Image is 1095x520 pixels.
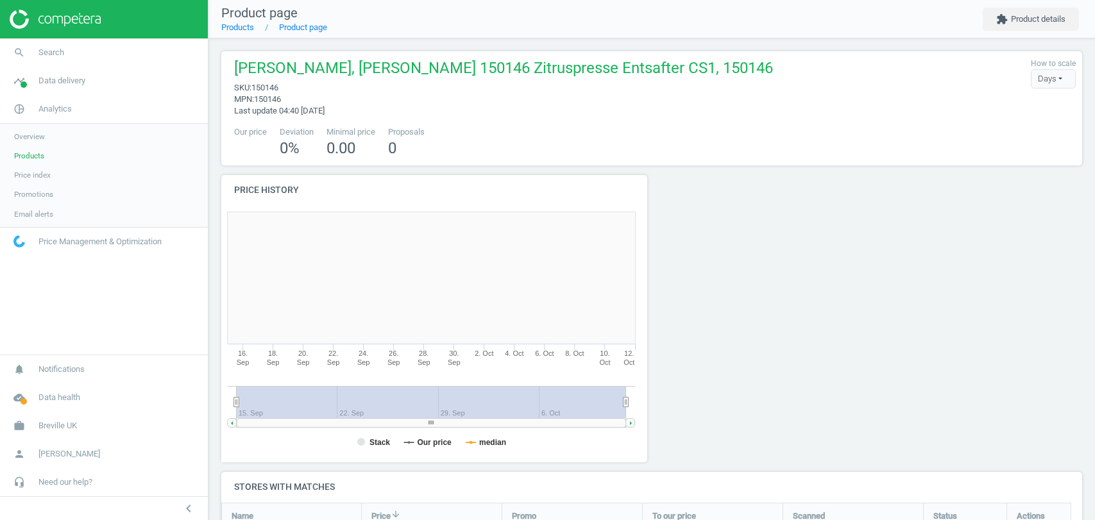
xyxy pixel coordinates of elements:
[418,358,430,366] tspan: Sep
[600,349,609,357] tspan: 10.
[449,349,459,357] tspan: 30.
[221,472,1082,502] h4: Stores with matches
[996,13,1008,25] i: extension
[13,235,25,247] img: wGWNvw8QSZomAAAAABJRU5ErkJggg==
[7,40,31,65] i: search
[297,358,310,366] tspan: Sep
[369,438,390,447] tspan: Stack
[14,131,45,142] span: Overview
[38,392,80,403] span: Data health
[7,69,31,93] i: timeline
[234,58,773,82] span: [PERSON_NAME], [PERSON_NAME] 150146 Zitruspresse Entsafter CS1, 150146
[357,358,370,366] tspan: Sep
[221,22,254,32] a: Products
[14,170,51,180] span: Price index
[983,8,1079,31] button: extensionProduct details
[448,358,461,366] tspan: Sep
[1031,69,1076,88] div: Days
[268,349,278,357] tspan: 18.
[181,501,196,516] i: chevron_left
[7,442,31,466] i: person
[280,126,314,138] span: Deviation
[38,420,77,432] span: Breville UK
[388,139,396,157] span: 0
[389,349,398,357] tspan: 26.
[14,189,53,199] span: Promotions
[387,358,400,366] tspan: Sep
[505,349,523,357] tspan: 4. Oct
[327,358,340,366] tspan: Sep
[391,509,401,519] i: arrow_downward
[234,106,325,115] span: Last update 04:40 [DATE]
[38,476,92,488] span: Need our help?
[624,349,634,357] tspan: 12.
[14,151,44,161] span: Products
[173,500,205,517] button: chevron_left
[238,349,248,357] tspan: 16.
[254,94,281,104] span: 150146
[234,126,267,138] span: Our price
[535,349,554,357] tspan: 6. Oct
[38,364,85,375] span: Notifications
[475,349,493,357] tspan: 2. Oct
[234,83,251,92] span: sku :
[38,103,72,115] span: Analytics
[328,349,338,357] tspan: 22.
[599,358,610,366] tspan: Oct
[327,139,355,157] span: 0.00
[38,75,85,87] span: Data delivery
[279,22,327,32] a: Product page
[280,139,300,157] span: 0 %
[38,448,100,460] span: [PERSON_NAME]
[7,357,31,382] i: notifications
[7,414,31,438] i: work
[298,349,308,357] tspan: 20.
[327,126,375,138] span: Minimal price
[1031,58,1076,69] label: How to scale
[234,94,254,104] span: mpn :
[419,349,429,357] tspan: 28.
[417,438,452,447] tspan: Our price
[359,349,368,357] tspan: 24.
[10,10,101,29] img: ajHJNr6hYgQAAAAASUVORK5CYII=
[38,236,162,247] span: Price Management & Optimization
[38,47,64,58] span: Search
[237,358,250,366] tspan: Sep
[624,358,634,366] tspan: Oct
[221,175,647,205] h4: Price history
[388,126,425,138] span: Proposals
[7,385,31,410] i: cloud_done
[565,349,584,357] tspan: 8. Oct
[7,97,31,121] i: pie_chart_outlined
[221,5,298,21] span: Product page
[7,470,31,494] i: headset_mic
[267,358,280,366] tspan: Sep
[14,209,53,219] span: Email alerts
[479,438,506,447] tspan: median
[251,83,278,92] span: 150146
